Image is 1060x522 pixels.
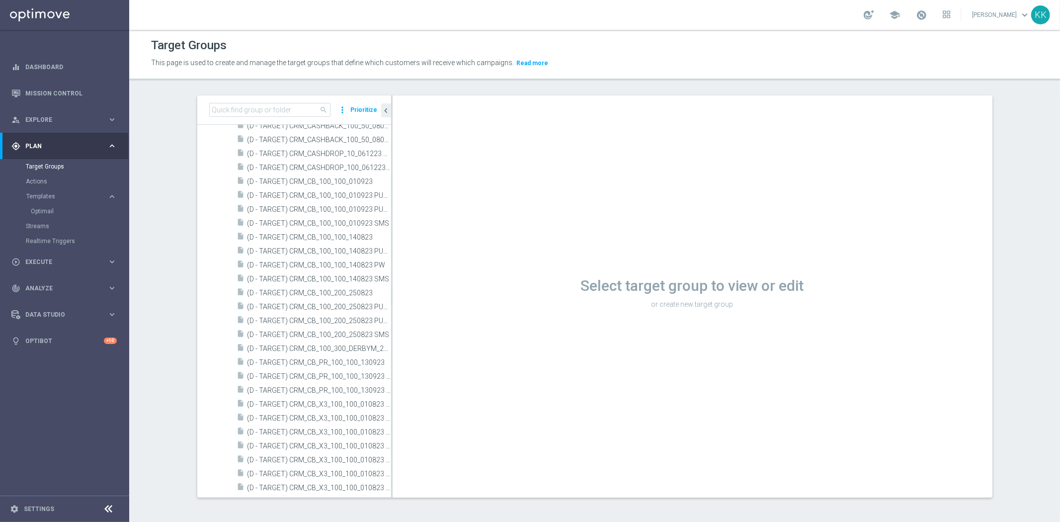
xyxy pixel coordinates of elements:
span: (D - TARGET) CRM_CB_100_300_DERBYM_271023 [247,345,391,353]
span: (D - TARGET) CRM_CB_100_100_140823 [247,233,391,242]
span: (D - TARGET) CRM_CB_100_100_140823 PW [247,261,391,269]
span: (D - TARGET) CRM_CASHDROP_10_061223 ODEBRALI [247,150,391,158]
a: Dashboard [25,54,117,80]
div: Dashboard [11,54,117,80]
button: person_search Explore keyboard_arrow_right [11,116,117,124]
button: equalizer Dashboard [11,63,117,71]
button: Read more [515,58,549,69]
a: Target Groups [26,163,103,171]
span: Analyze [25,285,107,291]
div: Optibot [11,328,117,354]
button: play_circle_outline Execute keyboard_arrow_right [11,258,117,266]
span: (D - TARGET) CRM_CB_100_100_010923 PUSH2 [247,205,391,214]
i: keyboard_arrow_right [107,283,117,293]
i: keyboard_arrow_right [107,310,117,319]
p: or create new target group [393,300,992,309]
i: insert_drive_file [237,274,245,285]
span: (D - TARGET) CRM_CB_100_100_010923 PUSH1 [247,191,391,200]
i: insert_drive_file [237,399,245,411]
span: school [889,9,900,20]
span: (D - TARGET) CRM_CASHBACK_100_50_080823 (R) SMS [247,136,391,144]
span: (D - TARGET) CRM_CB_100_200_250823 [247,289,391,297]
i: insert_drive_file [237,441,245,452]
button: Templates keyboard_arrow_right [26,192,117,200]
span: Data Studio [25,312,107,318]
button: track_changes Analyze keyboard_arrow_right [11,284,117,292]
i: more_vert [338,103,348,117]
span: (D - TARGET) CRM_CB_100_100_140823 SMS [247,275,391,283]
i: insert_drive_file [237,121,245,132]
span: (D - TARGET) CRM_CB_X3_100_100_010823 (E) SMS [247,442,391,450]
i: insert_drive_file [237,316,245,327]
i: lightbulb [11,337,20,346]
a: Optibot [25,328,104,354]
span: (D - TARGET) CRM_CB_100_100_010923 [247,177,391,186]
i: insert_drive_file [237,357,245,369]
div: Explore [11,115,107,124]
i: insert_drive_file [237,427,245,438]
i: insert_drive_file [237,302,245,313]
i: keyboard_arrow_right [107,115,117,124]
i: insert_drive_file [237,413,245,425]
span: (D - TARGET) CRM_CASHDROP_100_061223 ODEBRALI [247,164,391,172]
span: (D - TARGET) CRM_CB_PR_100_100_130923 PW [247,372,391,381]
div: Execute [11,258,107,266]
button: gps_fixed Plan keyboard_arrow_right [11,142,117,150]
i: person_search [11,115,20,124]
span: (D - TARGET) CRM_CB_PR_100_100_130923 [247,358,391,367]
button: Data Studio keyboard_arrow_right [11,311,117,319]
span: (D - TARGET) CRM_CB_100_100_010923 SMS [247,219,391,228]
i: play_circle_outline [11,258,20,266]
span: Plan [25,143,107,149]
div: +10 [104,338,117,344]
span: (D - TARGET) CRM_CASHBACK_100_50_080823 (R) PUSH [247,122,391,130]
a: [PERSON_NAME]keyboard_arrow_down [971,7,1031,22]
i: insert_drive_file [237,455,245,466]
i: insert_drive_file [237,149,245,160]
h1: Select target group to view or edit [393,277,992,295]
div: Actions [26,174,128,189]
i: keyboard_arrow_right [107,192,117,201]
span: (D - TARGET) CRM_CB_PR_100_100_130923 SMS [247,386,391,395]
i: insert_drive_file [237,344,245,355]
i: insert_drive_file [237,385,245,397]
div: Realtime Triggers [26,234,128,249]
button: Mission Control [11,89,117,97]
i: track_changes [11,284,20,293]
div: Data Studio [11,310,107,319]
input: Quick find group or folder [209,103,330,117]
span: (D - TARGET) CRM_CB_X3_100_100_010823 (R) PWREM [247,484,391,492]
i: keyboard_arrow_right [107,141,117,151]
div: Templates [26,189,128,219]
span: (D - TARGET) CRM_CB_X3_100_100_010823 (R) PUSH [247,470,391,478]
i: settings [10,505,19,514]
span: (D - TARGET) CRM_CB_100_200_250823 SMS [247,331,391,339]
i: insert_drive_file [237,218,245,230]
span: This page is used to create and manage the target groups that define which customers will receive... [151,59,514,67]
i: gps_fixed [11,142,20,151]
a: Streams [26,222,103,230]
div: Plan [11,142,107,151]
div: Analyze [11,284,107,293]
i: insert_drive_file [237,176,245,188]
span: (D - TARGET) CRM_CB_100_200_250823 PUSH1 [247,303,391,311]
button: chevron_left [381,103,391,117]
span: (D - TARGET) CRM_CB_X3_100_100_010823 (E) PWREM [247,428,391,436]
div: Optimail [31,204,128,219]
i: insert_drive_file [237,288,245,299]
i: insert_drive_file [237,135,245,146]
a: Mission Control [25,80,117,106]
span: Execute [25,259,107,265]
a: Settings [24,506,54,512]
span: (D - TARGET) CRM_CB_X3_100_100_010823 (R) [247,456,391,464]
i: insert_drive_file [237,497,245,508]
h1: Target Groups [151,38,227,53]
span: Templates [26,193,97,199]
